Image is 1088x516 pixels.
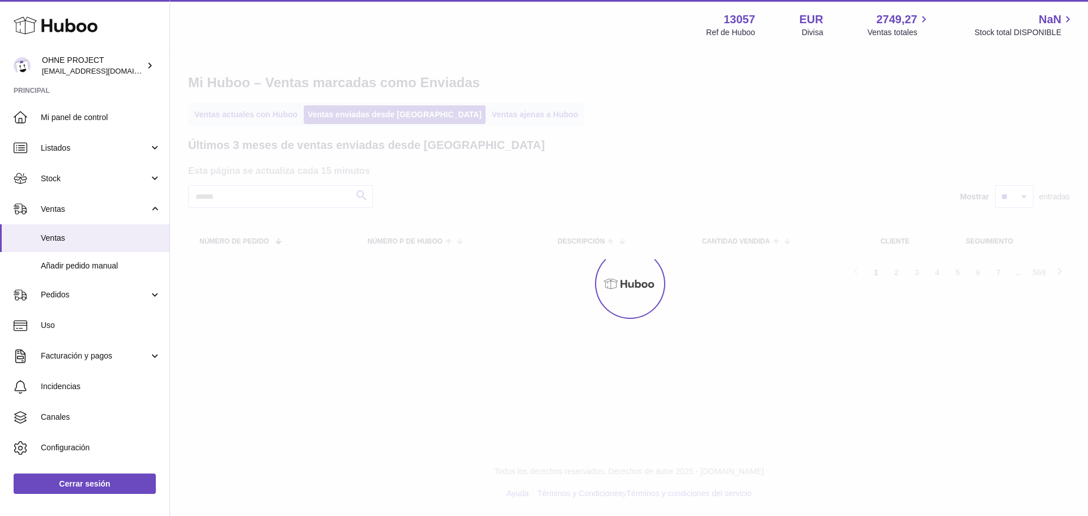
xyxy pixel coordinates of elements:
[41,261,161,271] span: Añadir pedido manual
[14,57,31,74] img: internalAdmin-13057@internal.huboo.com
[42,66,167,75] span: [EMAIL_ADDRESS][DOMAIN_NAME]
[868,12,930,38] a: 2749,27 Ventas totales
[41,204,149,215] span: Ventas
[868,27,930,38] span: Ventas totales
[41,351,149,361] span: Facturación y pagos
[706,27,755,38] div: Ref de Huboo
[800,12,823,27] strong: EUR
[14,474,156,494] a: Cerrar sesión
[41,412,161,423] span: Canales
[42,55,144,76] div: OHNE PROJECT
[41,289,149,300] span: Pedidos
[41,233,161,244] span: Ventas
[41,442,161,453] span: Configuración
[802,27,823,38] div: Divisa
[41,320,161,331] span: Uso
[41,143,149,153] span: Listados
[41,381,161,392] span: Incidencias
[41,173,149,184] span: Stock
[975,27,1074,38] span: Stock total DISPONIBLE
[1039,12,1061,27] span: NaN
[724,12,755,27] strong: 13057
[975,12,1074,38] a: NaN Stock total DISPONIBLE
[41,112,161,123] span: Mi panel de control
[876,12,917,27] span: 2749,27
